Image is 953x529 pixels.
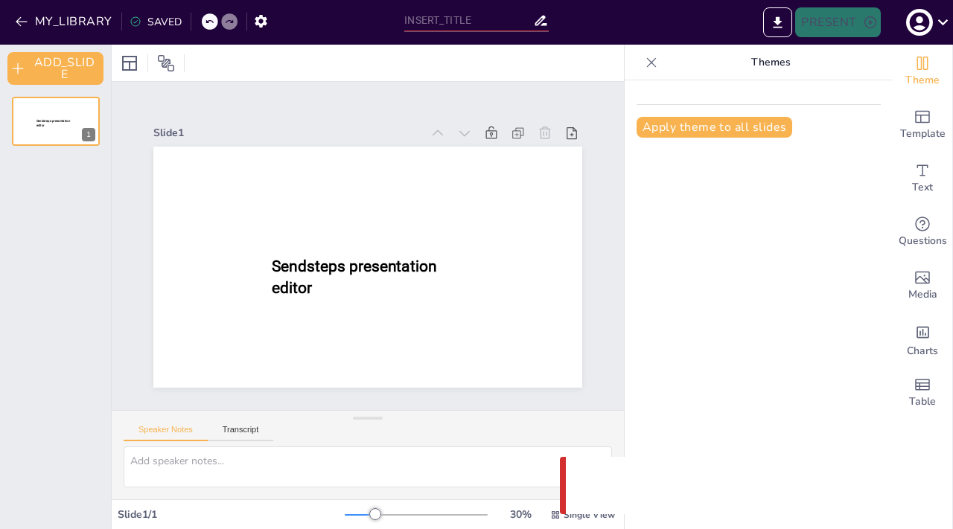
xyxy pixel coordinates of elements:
[893,312,952,366] div: Add charts and graphs
[124,425,208,441] button: Speaker Notes
[909,394,936,410] span: Table
[608,477,893,495] p: Something went wrong with the request. (CORS)
[893,45,952,98] div: Change the overall theme
[157,54,175,72] span: Position
[763,7,792,37] button: EXPORT_TO_POWERPOINT
[900,126,946,142] span: Template
[795,7,880,37] button: PRESENT
[912,179,933,196] span: Text
[7,52,103,85] button: ADD_SLIDE
[208,425,274,441] button: Transcript
[893,366,952,420] div: Add a table
[404,10,532,31] input: INSERT_TITLE
[908,286,937,303] span: Media
[118,51,141,75] div: Layout
[118,507,345,522] div: Slide 1 / 1
[12,97,100,146] div: Sendsteps presentation editor1
[130,15,182,29] div: SAVED
[899,233,947,249] span: Questions
[272,257,436,297] span: Sendsteps presentation editor
[153,126,421,140] div: Slide 1
[893,152,952,205] div: Add text boxes
[663,45,878,80] p: Themes
[907,343,938,359] span: Charts
[503,507,538,522] div: 30 %
[893,98,952,152] div: Add ready made slides
[637,117,792,138] button: Apply theme to all slides
[36,119,70,127] span: Sendsteps presentation editor
[893,259,952,312] div: Add images, graphics, shapes or video
[82,128,95,141] div: 1
[905,72,940,89] span: Theme
[893,205,952,259] div: Get real-time input from your audience
[11,10,118,33] button: MY_LIBRARY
